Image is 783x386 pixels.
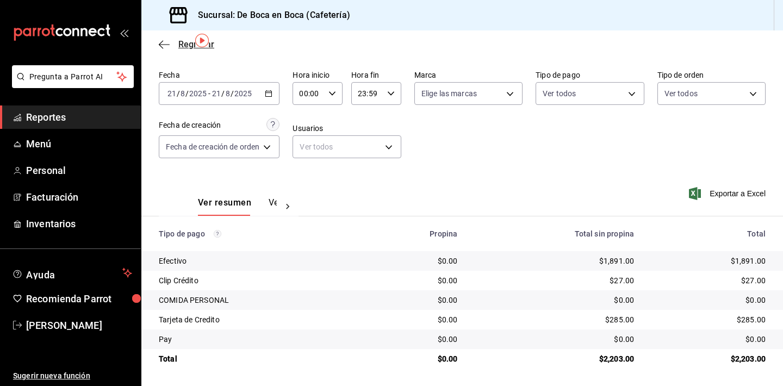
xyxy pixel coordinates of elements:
div: $0.00 [371,353,458,364]
div: $2,203.00 [651,353,766,364]
span: - [208,89,210,98]
div: $2,203.00 [475,353,634,364]
div: Tarjeta de Credito [159,314,354,325]
input: -- [180,89,185,98]
span: Ayuda [26,266,118,279]
a: Pregunta a Parrot AI [8,79,134,90]
div: Efectivo [159,256,354,266]
div: $1,891.00 [475,256,634,266]
span: Pregunta a Parrot AI [29,71,117,83]
div: $0.00 [475,334,634,345]
div: $0.00 [371,334,458,345]
div: Tipo de pago [159,229,354,238]
label: Hora fin [351,71,401,79]
span: Facturación [26,190,132,204]
span: Fecha de creación de orden [166,141,259,152]
span: / [177,89,180,98]
span: Regresar [178,39,214,49]
span: / [185,89,189,98]
div: $285.00 [651,314,766,325]
div: $0.00 [371,295,458,306]
span: / [231,89,234,98]
div: $27.00 [651,275,766,286]
div: $1,891.00 [651,256,766,266]
label: Tipo de pago [536,71,644,79]
label: Tipo de orden [657,71,766,79]
div: Ver todos [293,135,401,158]
div: $27.00 [475,275,634,286]
div: $0.00 [651,334,766,345]
div: $0.00 [371,275,458,286]
button: open_drawer_menu [120,28,128,37]
span: Elige las marcas [421,88,477,99]
span: Inventarios [26,216,132,231]
div: Total sin propina [475,229,634,238]
div: Propina [371,229,458,238]
input: ---- [189,89,207,98]
button: Ver pagos [269,197,309,216]
span: Reportes [26,110,132,124]
label: Fecha [159,71,279,79]
label: Hora inicio [293,71,343,79]
div: $0.00 [371,314,458,325]
div: Clip Crédito [159,275,354,286]
input: ---- [234,89,252,98]
span: / [221,89,225,98]
img: Tooltip marker [195,34,209,47]
svg: Los pagos realizados con Pay y otras terminales son montos brutos. [214,230,221,238]
span: Personal [26,163,132,178]
div: COMIDA PERSONAL [159,295,354,306]
span: Ver todos [664,88,698,99]
div: $0.00 [371,256,458,266]
div: Pay [159,334,354,345]
button: Ver resumen [198,197,251,216]
button: Regresar [159,39,214,49]
button: Exportar a Excel [691,187,766,200]
span: Recomienda Parrot [26,291,132,306]
h3: Sucursal: De Boca en Boca (Cafetería) [189,9,350,22]
div: navigation tabs [198,197,277,216]
input: -- [212,89,221,98]
span: Sugerir nueva función [13,370,132,382]
div: Fecha de creación [159,120,221,131]
div: $285.00 [475,314,634,325]
span: Ver todos [543,88,576,99]
div: Total [159,353,354,364]
input: -- [225,89,231,98]
div: $0.00 [651,295,766,306]
label: Marca [414,71,523,79]
label: Usuarios [293,124,401,132]
span: [PERSON_NAME] [26,318,132,333]
button: Pregunta a Parrot AI [12,65,134,88]
span: Menú [26,136,132,151]
div: Total [651,229,766,238]
div: $0.00 [475,295,634,306]
input: -- [167,89,177,98]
